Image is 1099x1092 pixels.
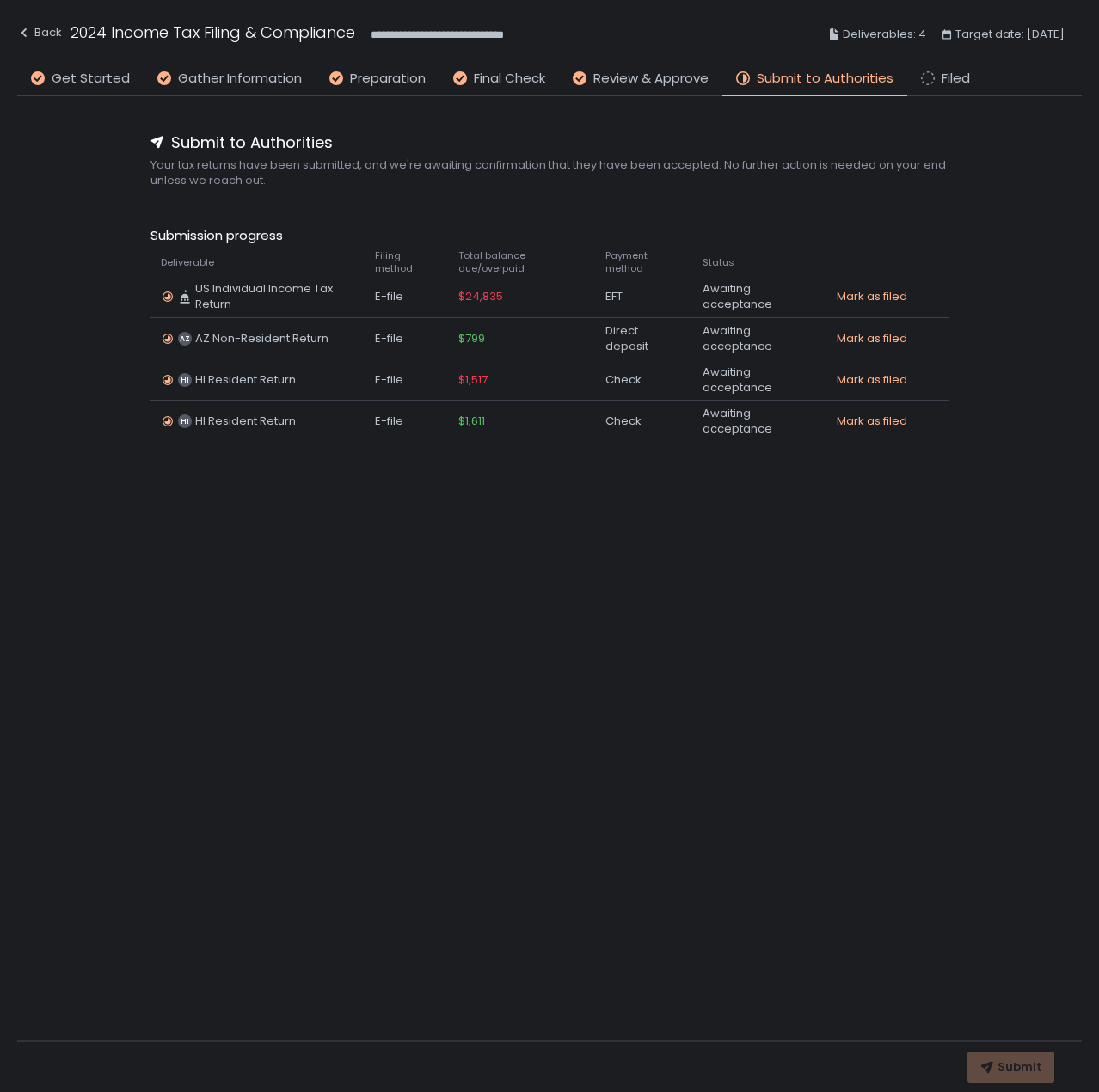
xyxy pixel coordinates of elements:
[150,226,949,246] span: Submission progress
[843,24,926,45] span: Deliverables: 4
[605,323,683,354] span: Direct deposit
[375,414,437,429] div: E-file
[703,406,816,437] div: Awaiting acceptance
[955,24,1065,45] span: Target date: [DATE]
[458,289,503,304] span: $24,835
[703,365,816,396] div: Awaiting acceptance
[180,334,190,344] text: AZ
[150,157,949,188] span: Your tax returns have been submitted, and we're awaiting confirmation that they have been accepte...
[181,416,189,426] text: HI
[605,372,642,388] span: Check
[71,21,355,44] h1: 2024 Income Tax Filing & Compliance
[375,331,437,347] div: E-file
[350,69,426,89] span: Preparation
[375,249,437,275] span: Filing method
[195,414,296,429] span: HI Resident Return
[52,69,130,89] span: Get Started
[837,372,907,388] button: Mark as filed
[605,414,642,429] span: Check
[181,375,189,385] text: HI
[757,69,893,89] span: Submit to Authorities
[703,323,816,354] div: Awaiting acceptance
[161,256,214,269] span: Deliverable
[458,372,488,388] span: $1,517
[17,21,62,49] button: Back
[178,69,302,89] span: Gather Information
[17,22,62,43] div: Back
[605,289,623,304] span: EFT
[605,249,683,275] span: Payment method
[837,414,907,429] button: Mark as filed
[195,281,354,312] span: US Individual Income Tax Return
[837,289,907,304] button: Mark as filed
[942,69,970,89] span: Filed
[375,289,437,304] div: E-file
[375,372,437,388] div: E-file
[171,131,333,154] span: Submit to Authorities
[703,256,734,269] span: Status
[837,331,907,347] button: Mark as filed
[703,281,816,312] div: Awaiting acceptance
[474,69,545,89] span: Final Check
[593,69,709,89] span: Review & Approve
[195,331,328,347] span: AZ Non-Resident Return
[458,414,485,429] span: $1,611
[458,249,585,275] span: Total balance due/overpaid
[458,331,485,347] span: $799
[195,372,296,388] span: HI Resident Return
